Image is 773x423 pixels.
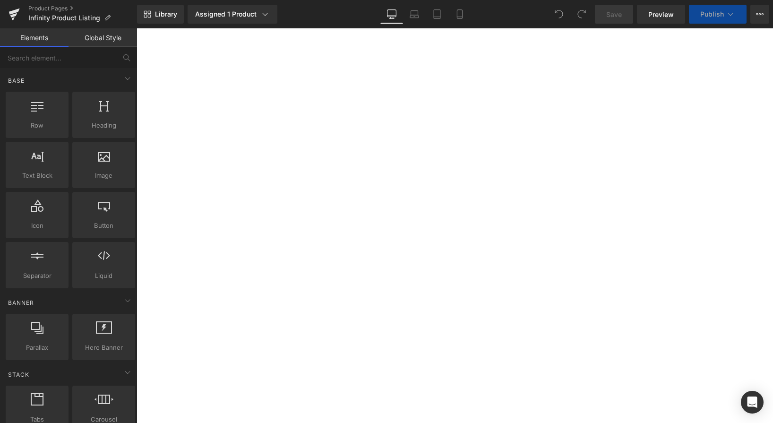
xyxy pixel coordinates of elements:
[137,5,184,24] a: New Library
[195,9,270,19] div: Assigned 1 Product
[155,10,177,18] span: Library
[75,171,132,181] span: Image
[28,14,100,22] span: Infinity Product Listing
[741,391,764,414] div: Open Intercom Messenger
[426,5,448,24] a: Tablet
[75,271,132,281] span: Liquid
[648,9,674,19] span: Preview
[572,5,591,24] button: Redo
[700,10,724,18] span: Publish
[9,271,66,281] span: Separator
[7,298,35,307] span: Banner
[403,5,426,24] a: Laptop
[9,121,66,130] span: Row
[380,5,403,24] a: Desktop
[7,370,30,379] span: Stack
[9,221,66,231] span: Icon
[7,76,26,85] span: Base
[69,28,137,47] a: Global Style
[637,5,685,24] a: Preview
[28,5,137,12] a: Product Pages
[550,5,568,24] button: Undo
[9,343,66,353] span: Parallax
[606,9,622,19] span: Save
[75,343,132,353] span: Hero Banner
[750,5,769,24] button: More
[75,121,132,130] span: Heading
[689,5,747,24] button: Publish
[75,221,132,231] span: Button
[9,171,66,181] span: Text Block
[448,5,471,24] a: Mobile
